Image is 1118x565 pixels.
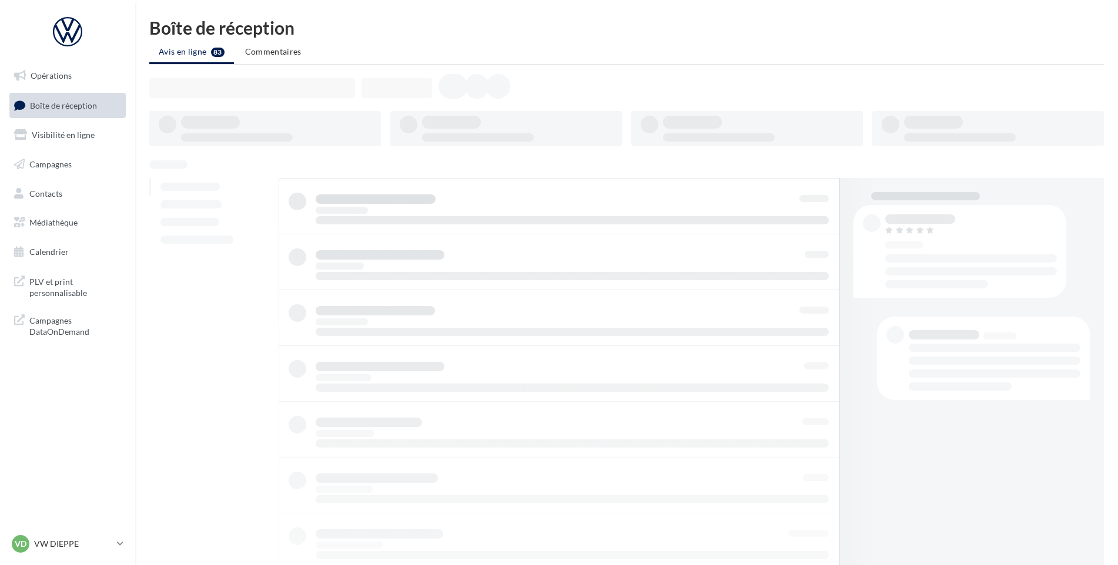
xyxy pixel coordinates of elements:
span: Boîte de réception [30,100,97,110]
span: Calendrier [29,247,69,257]
a: Calendrier [7,240,128,264]
div: Boîte de réception [149,19,1104,36]
a: Boîte de réception [7,93,128,118]
a: VD VW DIEPPE [9,533,126,555]
a: Visibilité en ligne [7,123,128,147]
a: Campagnes DataOnDemand [7,308,128,342]
span: Contacts [29,188,62,198]
p: VW DIEPPE [34,538,112,550]
span: Commentaires [245,46,302,56]
span: Opérations [31,70,72,80]
span: Médiathèque [29,217,78,227]
a: Médiathèque [7,210,128,235]
span: Campagnes DataOnDemand [29,312,121,338]
a: PLV et print personnalisable [7,269,128,304]
a: Campagnes [7,152,128,177]
a: Opérations [7,63,128,88]
span: PLV et print personnalisable [29,274,121,299]
span: VD [15,538,26,550]
a: Contacts [7,181,128,206]
span: Visibilité en ligne [32,130,95,140]
span: Campagnes [29,159,72,169]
